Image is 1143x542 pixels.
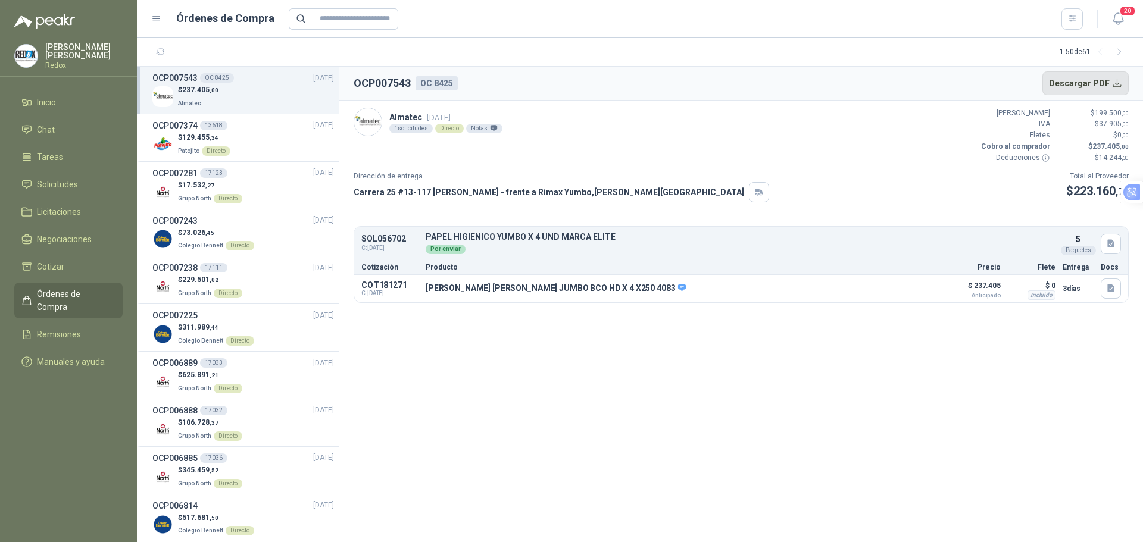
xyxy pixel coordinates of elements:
[178,274,242,286] p: $
[210,87,218,93] span: ,00
[152,261,334,299] a: OCP00723817111[DATE] Company Logo$229.501,02Grupo NorthDirecto
[427,113,451,122] span: [DATE]
[313,73,334,84] span: [DATE]
[214,431,242,441] div: Directo
[152,134,173,155] img: Company Logo
[182,323,218,331] span: 311.989
[426,245,466,254] div: Por enviar
[941,278,1001,299] p: $ 237.405
[1119,5,1136,17] span: 20
[14,146,123,168] a: Tareas
[178,417,242,428] p: $
[210,372,218,378] span: ,21
[979,130,1050,141] p: Fletes
[182,228,214,237] span: 73.026
[1057,152,1129,164] p: - $
[152,167,198,180] h3: OCP007281
[1073,184,1129,198] span: 223.160
[1063,264,1094,271] p: Entrega
[152,356,198,369] h3: OCP006889
[152,371,173,392] img: Company Logo
[354,75,411,92] h2: OCP007543
[178,385,211,391] span: Grupo North
[176,10,274,27] h1: Órdenes de Compra
[182,275,218,284] span: 229.501
[1028,290,1055,300] div: Incluido
[1076,233,1080,246] p: 5
[152,214,198,227] h3: OCP007243
[1057,130,1129,141] p: $
[226,241,254,250] div: Directo
[1122,110,1129,117] span: ,00
[182,181,214,189] span: 17.532
[979,141,1050,152] p: Cobro al comprador
[14,323,123,346] a: Remisiones
[152,276,173,297] img: Company Logo
[354,186,744,199] p: Carrera 25 #13-117 [PERSON_NAME] - frente a Rimax Yumbo , [PERSON_NAME][GEOGRAPHIC_DATA]
[152,324,173,344] img: Company Logo
[466,124,502,133] div: Notas
[1066,171,1129,182] p: Total al Proveedor
[1122,155,1129,161] span: ,30
[152,167,334,204] a: OCP00728117123[DATE] Company Logo$17.532,27Grupo NorthDirecto
[435,124,464,133] div: Directo
[226,336,254,346] div: Directo
[1117,131,1129,139] span: 0
[37,287,111,314] span: Órdenes de Compra
[214,384,242,393] div: Directo
[14,173,123,196] a: Solicitudes
[14,91,123,114] a: Inicio
[152,419,173,440] img: Company Logo
[361,264,419,271] p: Cotización
[182,418,218,427] span: 106.728
[979,152,1050,164] p: Deducciones
[313,452,334,463] span: [DATE]
[178,180,242,191] p: $
[313,120,334,131] span: [DATE]
[152,404,334,441] a: OCP00688817032[DATE] Company Logo$106.728,37Grupo NorthDirecto
[152,119,334,156] a: OCP00737413618[DATE] Company Logo$129.455,34PatojitoDirecto
[152,499,198,512] h3: OCP006814
[1060,43,1129,62] div: 1 - 50 de 61
[200,168,227,178] div: 17123
[182,86,218,94] span: 237.405
[941,264,1001,271] p: Precio
[389,111,502,124] p: Almatec
[37,233,92,246] span: Negociaciones
[152,356,334,394] a: OCP00688917033[DATE] Company Logo$625.891,21Grupo NorthDirecto
[178,227,254,239] p: $
[205,182,214,189] span: ,27
[426,264,934,271] p: Producto
[37,328,81,341] span: Remisiones
[152,452,198,465] h3: OCP006885
[210,134,218,141] span: ,34
[182,513,218,522] span: 517.681
[14,350,123,373] a: Manuales y ayuda
[152,466,173,487] img: Company Logo
[182,466,218,474] span: 345.459
[313,167,334,178] span: [DATE]
[426,233,1055,242] p: PAPEL HIGIENICO YUMBO X 4 UND MARCA ELITE
[178,337,223,344] span: Colegio Bennett
[361,290,419,297] span: C: [DATE]
[200,121,227,130] div: 13618
[200,406,227,415] div: 17032
[178,527,223,534] span: Colegio Bennett
[1063,281,1094,296] p: 3 días
[200,453,227,463] div: 17036
[210,515,218,521] span: ,50
[152,261,198,274] h3: OCP007238
[1107,8,1129,30] button: 20
[313,358,334,369] span: [DATE]
[210,419,218,426] span: ,37
[1122,121,1129,127] span: ,00
[1042,71,1129,95] button: Descargar PDF
[152,452,334,489] a: OCP00688517036[DATE] Company Logo$345.459,52Grupo NorthDirecto
[45,62,123,69] p: Redox
[178,242,223,249] span: Colegio Bennett
[1116,186,1129,198] span: ,70
[979,118,1050,130] p: IVA
[313,500,334,511] span: [DATE]
[152,309,198,322] h3: OCP007225
[178,322,254,333] p: $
